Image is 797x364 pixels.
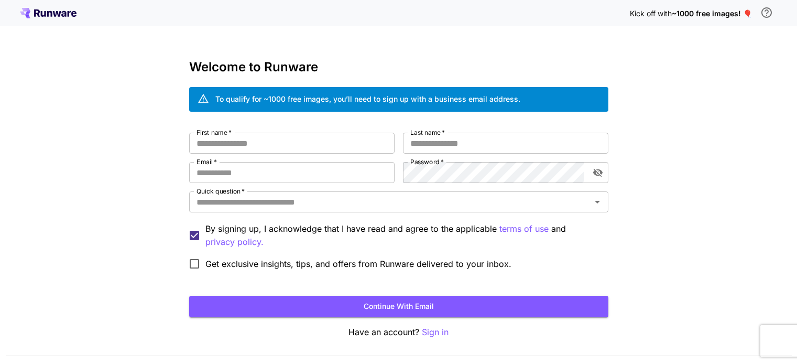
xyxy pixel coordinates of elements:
[672,9,752,18] span: ~1000 free images! 🎈
[499,222,549,235] button: By signing up, I acknowledge that I have read and agree to the applicable and privacy policy.
[630,9,672,18] span: Kick off with
[410,157,444,166] label: Password
[422,326,449,339] button: Sign in
[196,157,217,166] label: Email
[410,128,445,137] label: Last name
[205,222,600,249] p: By signing up, I acknowledge that I have read and agree to the applicable and
[205,235,264,249] button: By signing up, I acknowledge that I have read and agree to the applicable terms of use and
[590,195,605,209] button: Open
[205,235,264,249] p: privacy policy.
[189,296,608,317] button: Continue with email
[215,93,520,104] div: To qualify for ~1000 free images, you’ll need to sign up with a business email address.
[756,2,777,23] button: In order to qualify for free credit, you need to sign up with a business email address and click ...
[588,163,607,182] button: toggle password visibility
[189,60,608,74] h3: Welcome to Runware
[205,258,511,270] span: Get exclusive insights, tips, and offers from Runware delivered to your inbox.
[196,187,245,196] label: Quick question
[196,128,232,137] label: First name
[189,326,608,339] p: Have an account?
[499,222,549,235] p: terms of use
